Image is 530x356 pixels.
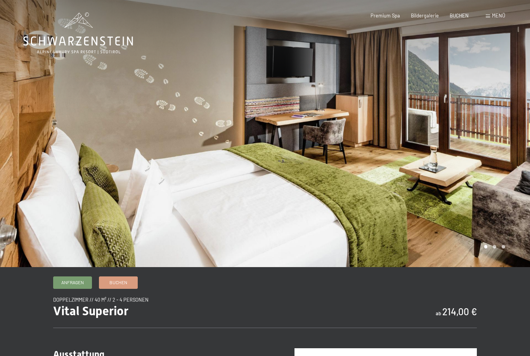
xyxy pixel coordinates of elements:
[53,304,128,318] span: Vital Superior
[371,12,400,19] a: Premium Spa
[109,279,127,286] span: Buchen
[411,12,439,19] a: Bildergalerie
[436,310,441,316] span: ab
[53,297,149,303] span: Doppelzimmer // 40 m² // 2 - 4 Personen
[450,12,469,19] a: BUCHEN
[54,277,92,288] a: Anfragen
[99,277,137,288] a: Buchen
[492,12,505,19] span: Menü
[61,279,84,286] span: Anfragen
[442,306,477,317] b: 214,00 €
